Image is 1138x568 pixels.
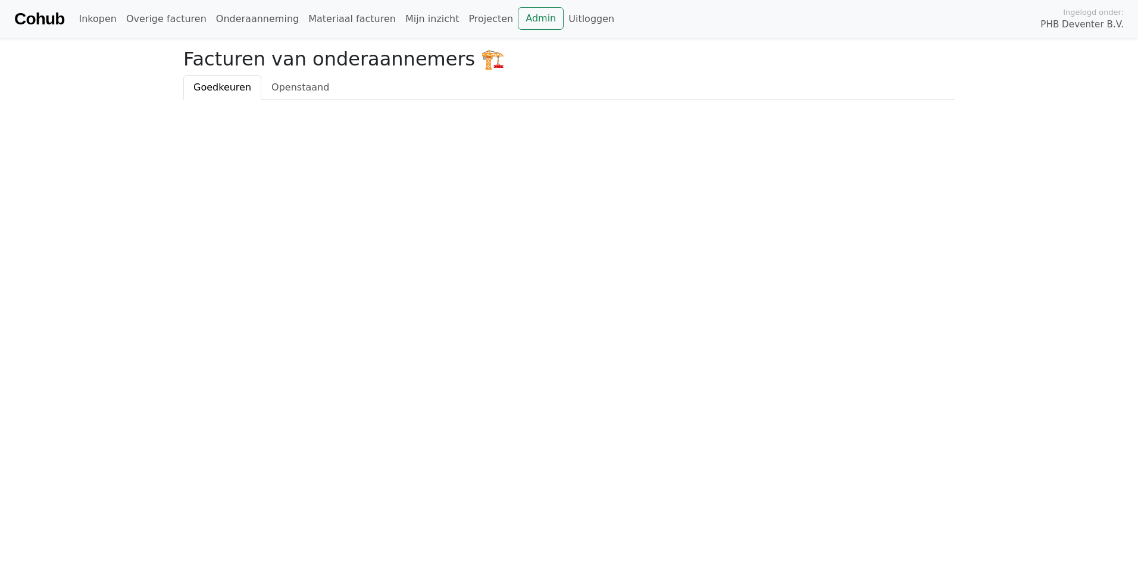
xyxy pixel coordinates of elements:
span: Openstaand [271,82,329,93]
span: Ingelogd onder: [1063,7,1124,18]
a: Cohub [14,5,64,33]
a: Onderaanneming [211,7,304,31]
a: Materiaal facturen [304,7,401,31]
a: Inkopen [74,7,121,31]
h2: Facturen van onderaannemers 🏗️ [183,48,955,70]
a: Projecten [464,7,518,31]
a: Admin [518,7,564,30]
a: Overige facturen [121,7,211,31]
a: Uitloggen [564,7,619,31]
a: Goedkeuren [183,75,261,100]
a: Openstaand [261,75,339,100]
span: PHB Deventer B.V. [1040,18,1124,32]
span: Goedkeuren [193,82,251,93]
a: Mijn inzicht [401,7,464,31]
